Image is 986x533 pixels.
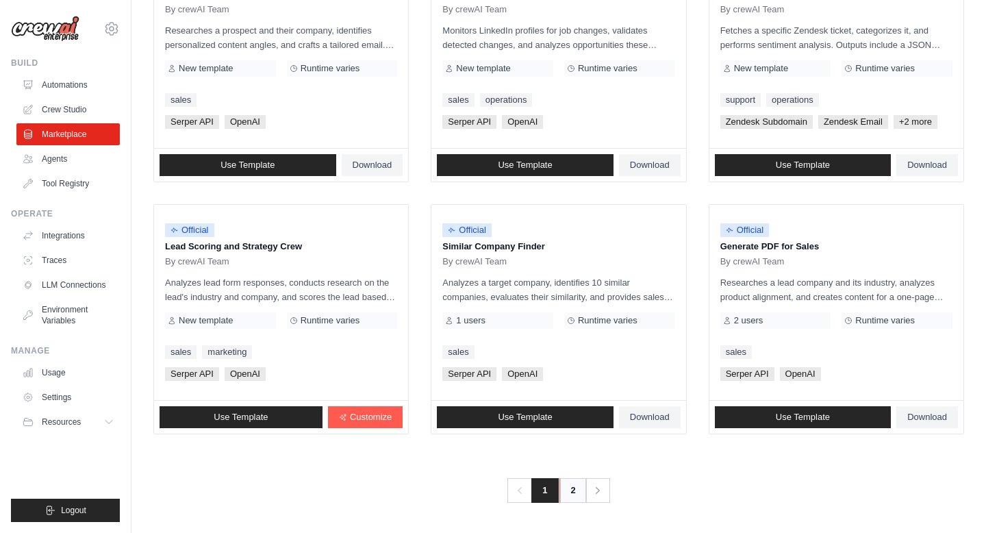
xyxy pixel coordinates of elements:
[918,467,986,533] div: Tiện ích trò chuyện
[11,16,79,42] img: Logo
[16,249,120,271] a: Traces
[301,63,360,74] span: Runtime varies
[16,362,120,384] a: Usage
[16,386,120,408] a: Settings
[766,93,819,107] a: operations
[61,505,86,516] span: Logout
[437,154,614,176] a: Use Template
[160,154,336,176] a: Use Template
[480,93,533,107] a: operations
[165,115,219,129] span: Serper API
[202,345,252,359] a: marketing
[896,154,958,176] a: Download
[442,345,474,359] a: sales
[160,406,323,428] a: Use Template
[720,93,761,107] a: support
[16,148,120,170] a: Agents
[578,315,637,326] span: Runtime varies
[630,412,670,423] span: Download
[720,223,770,237] span: Official
[531,478,558,503] span: 1
[720,345,752,359] a: sales
[442,4,507,15] span: By crewAI Team
[350,412,392,423] span: Customize
[818,115,888,129] span: Zendesk Email
[720,256,785,267] span: By crewAI Team
[442,223,492,237] span: Official
[165,23,397,52] p: Researches a prospect and their company, identifies personalized content angles, and crafts a tai...
[715,154,892,176] a: Use Template
[896,406,958,428] a: Download
[11,345,120,356] div: Manage
[442,256,507,267] span: By crewAI Team
[507,478,609,503] nav: Pagination
[918,467,986,533] iframe: Chat Widget
[780,367,821,381] span: OpenAI
[442,367,496,381] span: Serper API
[578,63,637,74] span: Runtime varies
[437,406,614,428] a: Use Template
[16,411,120,433] button: Resources
[165,367,219,381] span: Serper API
[353,160,392,171] span: Download
[16,99,120,121] a: Crew Studio
[559,478,587,503] a: 2
[165,275,397,304] p: Analyzes lead form responses, conducts research on the lead's industry and company, and scores th...
[16,123,120,145] a: Marketplace
[225,115,266,129] span: OpenAI
[442,275,674,304] p: Analyzes a target company, identifies 10 similar companies, evaluates their similarity, and provi...
[442,115,496,129] span: Serper API
[894,115,937,129] span: +2 more
[734,63,788,74] span: New template
[220,160,275,171] span: Use Template
[456,63,510,74] span: New template
[11,499,120,522] button: Logout
[165,223,214,237] span: Official
[720,23,952,52] p: Fetches a specific Zendesk ticket, categorizes it, and performs sentiment analysis. Outputs inclu...
[16,274,120,296] a: LLM Connections
[776,160,830,171] span: Use Template
[720,4,785,15] span: By crewAI Team
[456,315,485,326] span: 1 users
[214,412,268,423] span: Use Template
[498,412,552,423] span: Use Template
[16,299,120,332] a: Environment Variables
[165,345,197,359] a: sales
[720,367,774,381] span: Serper API
[225,367,266,381] span: OpenAI
[179,63,233,74] span: New template
[16,74,120,96] a: Automations
[720,275,952,304] p: Researches a lead company and its industry, analyzes product alignment, and creates content for a...
[502,115,543,129] span: OpenAI
[498,160,552,171] span: Use Template
[442,240,674,253] p: Similar Company Finder
[16,173,120,195] a: Tool Registry
[619,406,681,428] a: Download
[720,240,952,253] p: Generate PDF for Sales
[907,412,947,423] span: Download
[328,406,403,428] a: Customize
[442,93,474,107] a: sales
[342,154,403,176] a: Download
[776,412,830,423] span: Use Template
[179,315,233,326] span: New template
[715,406,892,428] a: Use Template
[442,23,674,52] p: Monitors LinkedIn profiles for job changes, validates detected changes, and analyzes opportunitie...
[165,4,229,15] span: By crewAI Team
[42,417,81,427] span: Resources
[165,256,229,267] span: By crewAI Team
[734,315,763,326] span: 2 users
[301,315,360,326] span: Runtime varies
[165,240,397,253] p: Lead Scoring and Strategy Crew
[11,208,120,219] div: Operate
[855,63,915,74] span: Runtime varies
[619,154,681,176] a: Download
[720,115,813,129] span: Zendesk Subdomain
[855,315,915,326] span: Runtime varies
[502,367,543,381] span: OpenAI
[165,93,197,107] a: sales
[11,58,120,69] div: Build
[630,160,670,171] span: Download
[16,225,120,247] a: Integrations
[907,160,947,171] span: Download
